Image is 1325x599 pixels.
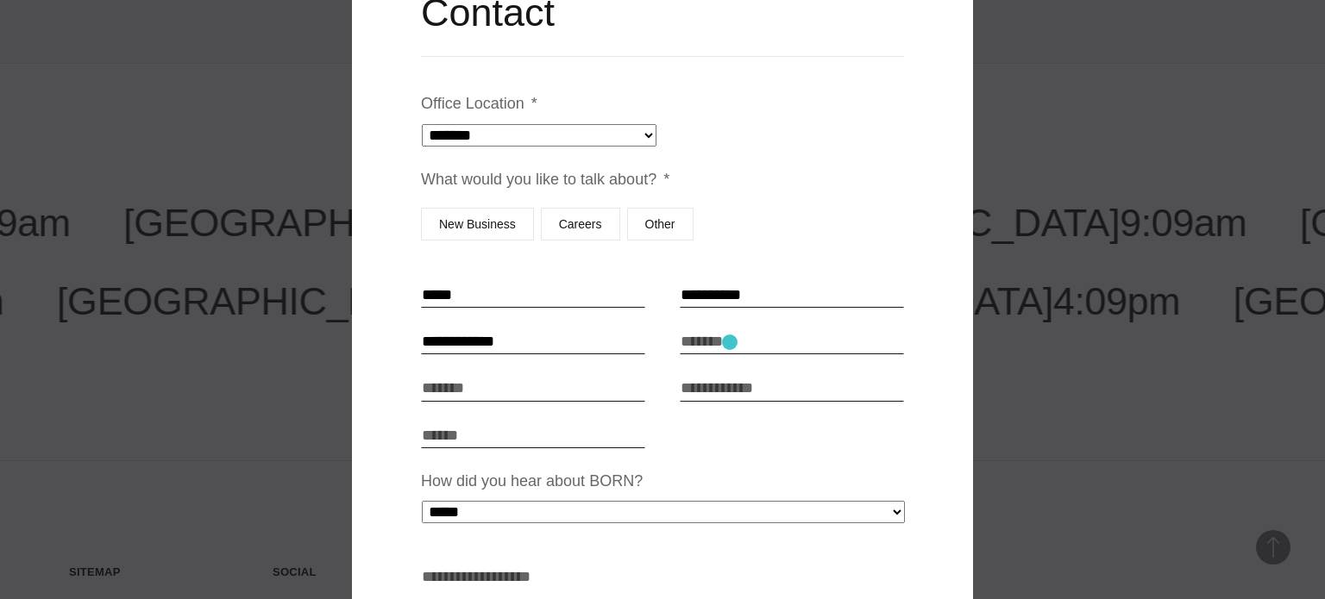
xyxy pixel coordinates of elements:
label: What would you like to talk about? [421,170,669,190]
label: Other [627,208,694,240]
label: How did you hear about BORN? [421,471,643,491]
label: New Business [421,208,534,240]
label: Careers [541,208,620,240]
label: Office Location [421,94,537,114]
